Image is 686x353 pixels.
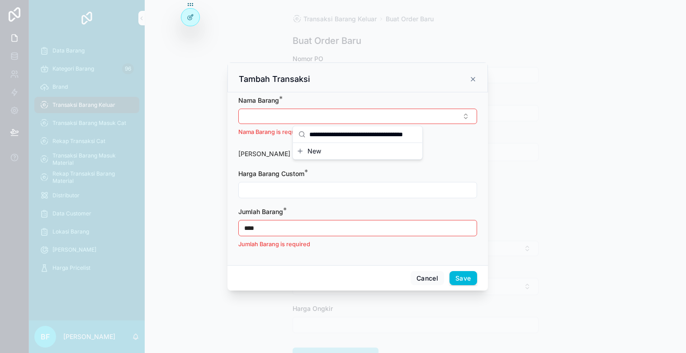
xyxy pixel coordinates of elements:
[238,150,290,157] span: [PERSON_NAME]
[449,271,477,286] button: Save
[238,109,477,124] button: Select Button
[238,240,477,249] p: Jumlah Barang is required
[238,208,283,215] span: Jumlah Barang
[238,128,477,137] p: Nama Barang is required
[239,74,310,85] h3: Tambah Transaksi
[297,147,419,156] button: New
[411,271,444,286] button: Cancel
[308,147,321,156] span: New
[238,96,279,104] span: Nama Barang
[238,170,304,177] span: Harga Barang Custom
